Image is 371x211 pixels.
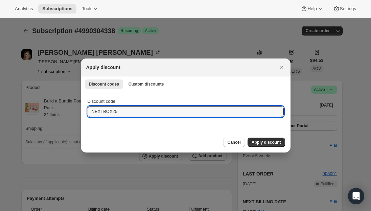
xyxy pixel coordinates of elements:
button: Cancel [223,138,245,147]
span: Subscriptions [42,6,72,11]
span: Discount codes [89,81,119,87]
span: Discount code [88,99,115,104]
span: Help [307,6,317,11]
div: Discount codes [81,91,291,132]
button: Close [277,63,286,72]
span: Apply discount [252,140,281,145]
button: Apply discount [248,138,285,147]
button: Discount codes [85,79,123,89]
button: Subscriptions [38,4,76,14]
span: Analytics [15,6,33,11]
button: Analytics [11,4,37,14]
span: Cancel [227,140,240,145]
span: Tools [82,6,92,11]
span: Custom discounts [129,81,164,87]
button: Help [297,4,327,14]
button: Custom discounts [124,79,168,89]
div: Open Intercom Messenger [348,188,364,204]
button: Settings [329,4,360,14]
input: Enter code [88,106,284,117]
span: Settings [340,6,356,11]
h2: Apply discount [86,64,120,71]
button: Tools [78,4,103,14]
